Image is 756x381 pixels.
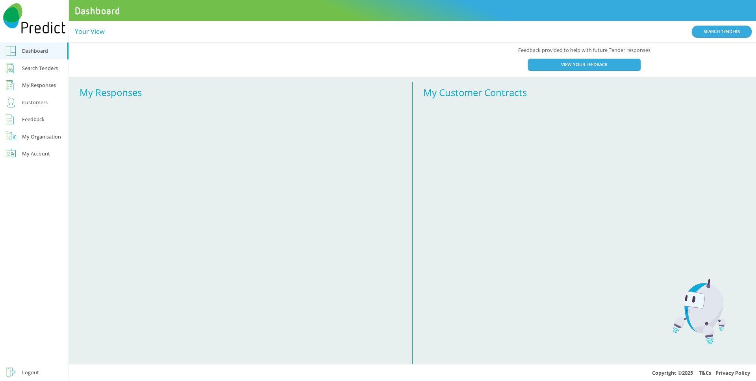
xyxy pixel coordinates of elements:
[22,80,56,90] div: My Responses
[69,364,756,381] div: Copyright © 2025
[75,27,105,36] div: Your View
[80,86,142,99] span: My Responses
[423,86,527,99] span: My Customer Contracts
[22,46,48,55] div: Dashboard
[692,26,752,37] a: SEARCH TENDERS
[22,63,58,73] div: Search Tenders
[528,59,641,70] a: VIEW YOUR FEEDBACK
[715,369,750,376] a: Privacy Policy
[699,369,711,376] a: T&Cs
[673,279,726,345] img: Predict Mobile
[22,149,50,158] div: My Account
[22,132,61,141] div: My Organisation
[22,115,44,124] div: Feedback
[412,43,756,77] div: Feedback provided to help with future Tender responses
[3,3,66,34] img: Predict Mobile
[22,368,39,377] div: Logout
[22,98,48,107] div: Customers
